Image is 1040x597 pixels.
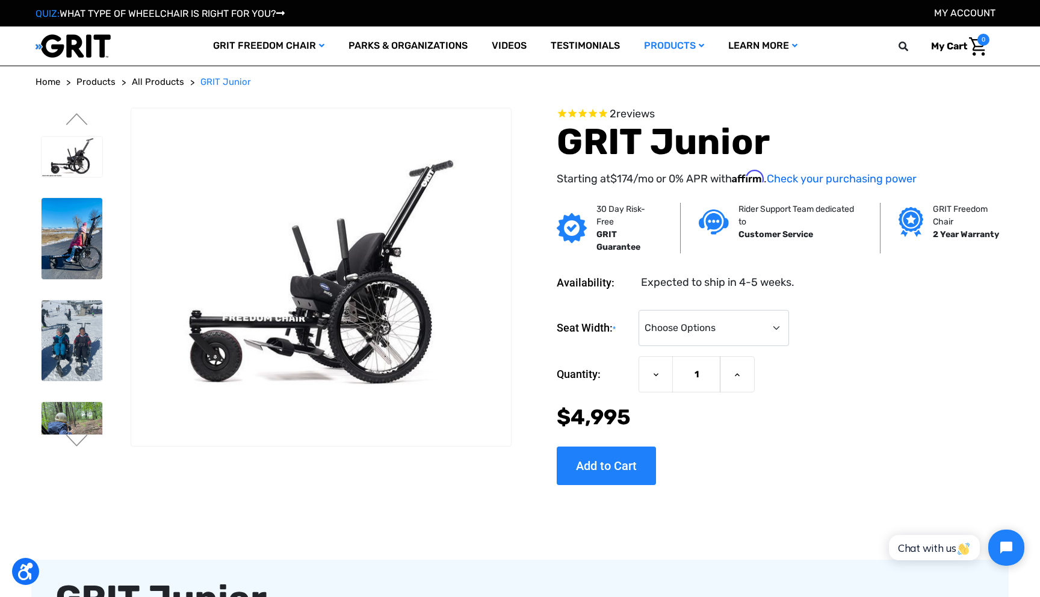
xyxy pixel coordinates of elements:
dd: Expected to ship in 4-5 weeks. [641,274,794,291]
a: Account [934,7,995,19]
a: Testimonials [539,26,632,66]
span: My Cart [931,40,967,52]
p: GRIT Freedom Chair [933,203,1009,228]
span: QUIZ: [36,8,60,19]
span: 0 [977,34,989,46]
span: 2 reviews [610,107,655,120]
a: Videos [480,26,539,66]
span: reviews [616,107,655,120]
span: Home [36,76,60,87]
strong: GRIT Guarantee [596,229,640,252]
h1: GRIT Junior [557,120,1004,164]
a: Products [76,75,116,89]
span: Affirm [732,170,764,183]
img: Grit freedom [899,207,923,237]
a: GRIT Junior [200,75,251,89]
img: GRIT Guarantee [557,213,587,243]
a: Learn More [716,26,809,66]
img: GRIT Junior [42,300,102,381]
img: Customer service [699,209,729,234]
span: $4,995 [557,404,631,430]
a: GRIT Freedom Chair [201,26,336,66]
button: Go to slide 3 of 3 [64,435,90,449]
a: All Products [132,75,184,89]
span: $174 [610,172,633,185]
a: Products [632,26,716,66]
span: Products [76,76,116,87]
label: Quantity: [557,356,633,392]
a: Check your purchasing power - Learn more about Affirm Financing (opens in modal) [767,172,917,185]
input: Search [904,34,922,59]
img: GRIT Junior: GRIT Freedom Chair all terrain wheelchair engineered specifically for kids [131,150,511,404]
span: All Products [132,76,184,87]
strong: 2 Year Warranty [933,229,999,240]
img: Cart [969,37,986,56]
a: Cart with 0 items [922,34,989,59]
dt: Availability: [557,274,633,291]
nav: Breadcrumb [36,75,1004,89]
label: Seat Width: [557,310,633,347]
span: GRIT Junior [200,76,251,87]
span: Rated 5.0 out of 5 stars 2 reviews [557,108,1004,121]
p: Starting at /mo or 0% APR with . [557,170,1004,187]
input: Add to Cart [557,447,656,485]
p: 30 Day Risk-Free [596,203,661,228]
img: GRIT Junior [42,402,102,483]
a: QUIZ:WHAT TYPE OF WHEELCHAIR IS RIGHT FOR YOU? [36,8,285,19]
img: GRIT Junior [42,198,102,279]
img: GRIT Junior: GRIT Freedom Chair all terrain wheelchair engineered specifically for kids shown wit... [42,137,102,177]
iframe: Tidio Chat [876,519,1035,576]
a: Home [36,75,60,89]
p: Rider Support Team dedicated to [738,203,862,228]
img: GRIT All-Terrain Wheelchair and Mobility Equipment [36,34,111,58]
strong: Customer Service [738,229,813,240]
a: Parks & Organizations [336,26,480,66]
button: Go to slide 1 of 3 [64,113,90,128]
